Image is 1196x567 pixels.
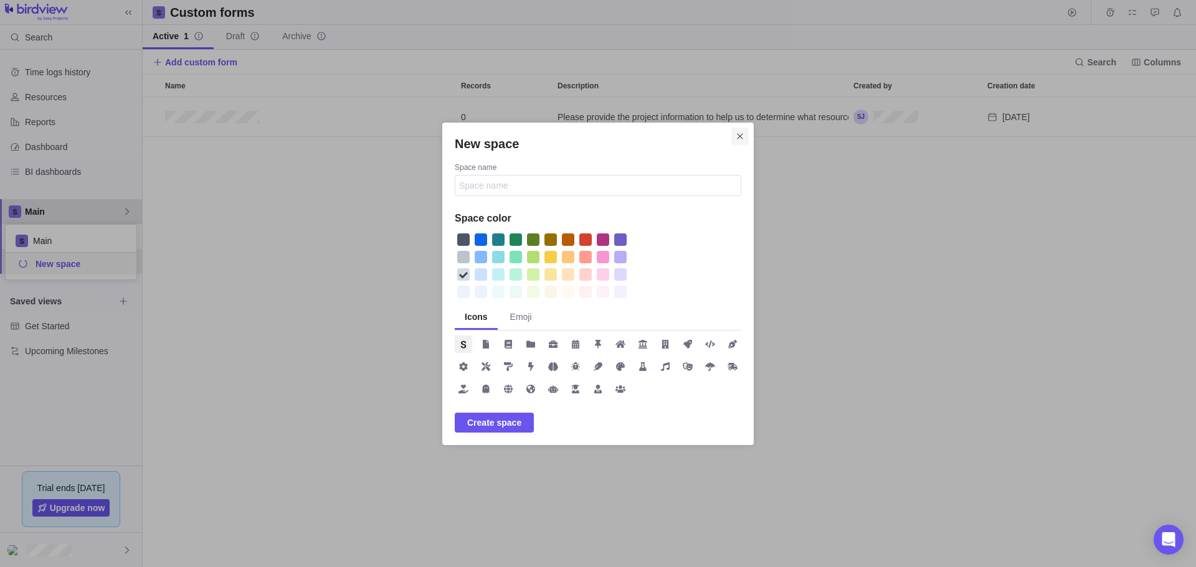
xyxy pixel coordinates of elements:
h2: New space [455,135,741,152]
span: Create space [467,415,521,430]
div: Space name [455,162,741,175]
span: Emoji [510,311,532,323]
span: Close [731,128,749,145]
div: Open Intercom Messenger [1154,525,1184,555]
div: New space [442,123,754,445]
input: Space name [455,175,741,196]
h4: Space color [455,211,741,226]
span: Create space [455,413,534,433]
span: Icons [465,311,488,323]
